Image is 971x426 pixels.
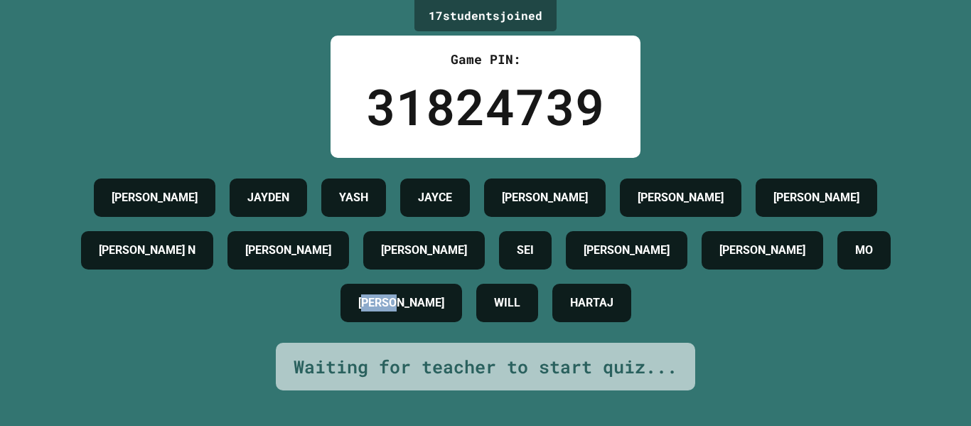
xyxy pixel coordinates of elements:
[638,189,724,206] h4: [PERSON_NAME]
[381,242,467,259] h4: [PERSON_NAME]
[358,294,444,311] h4: [PERSON_NAME]
[366,50,605,69] div: Game PIN:
[99,242,195,259] h4: [PERSON_NAME] N
[294,353,677,380] div: Waiting for teacher to start quiz...
[584,242,670,259] h4: [PERSON_NAME]
[570,294,613,311] h4: HARTAJ
[112,189,198,206] h4: [PERSON_NAME]
[773,189,859,206] h4: [PERSON_NAME]
[517,242,534,259] h4: SEI
[502,189,588,206] h4: [PERSON_NAME]
[366,69,605,144] div: 31824739
[245,242,331,259] h4: [PERSON_NAME]
[247,189,289,206] h4: JAYDEN
[719,242,805,259] h4: [PERSON_NAME]
[418,189,452,206] h4: JAYCE
[494,294,520,311] h4: WILL
[855,242,873,259] h4: MO
[339,189,368,206] h4: YASH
